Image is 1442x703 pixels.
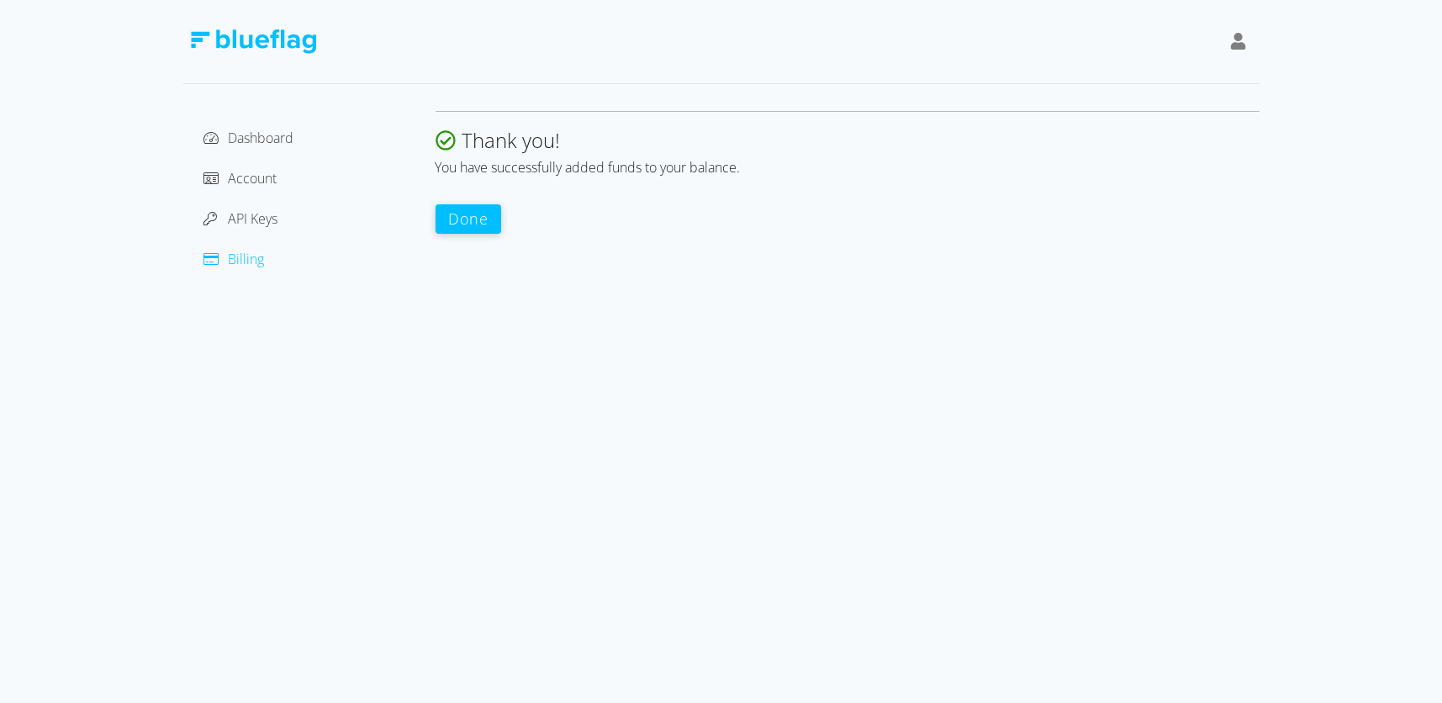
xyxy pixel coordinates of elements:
[203,129,294,147] a: Dashboard
[229,209,278,228] span: API Keys
[436,204,502,234] button: Done
[229,169,277,188] span: Account
[462,126,561,154] span: Thank you!
[436,158,741,177] span: You have successfully added funds to your balance.
[203,209,278,228] a: API Keys
[203,169,277,188] a: Account
[229,250,265,268] span: Billing
[190,29,316,54] img: Blue Flag Logo
[203,250,265,268] a: Billing
[229,129,294,147] span: Dashboard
